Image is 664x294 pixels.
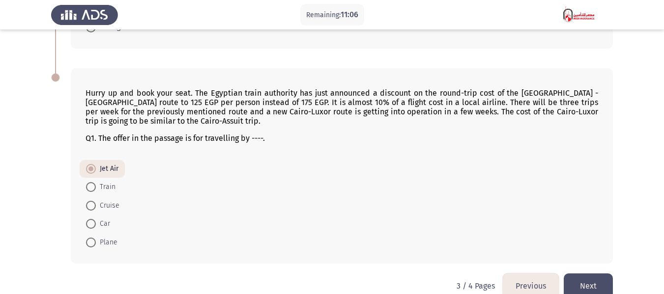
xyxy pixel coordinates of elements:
span: Jet Air [96,163,118,175]
span: 11:06 [341,10,358,19]
img: Assess Talent Management logo [51,1,118,28]
span: Cruise [96,200,119,212]
span: Car [96,218,110,230]
span: Plane [96,237,117,248]
img: Assessment logo of MIC - B- 3 English Module Assessments Tue Feb 21 [546,1,613,28]
p: Remaining: [306,9,358,21]
span: Train [96,181,115,193]
p: 3 / 4 Pages [457,281,495,291]
p: Q1. The offer in the passage is for travelling by ----. [86,134,598,143]
p: Hurry up and book your seat. The Egyptian train authority has just announced a discount on the ro... [86,88,598,126]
